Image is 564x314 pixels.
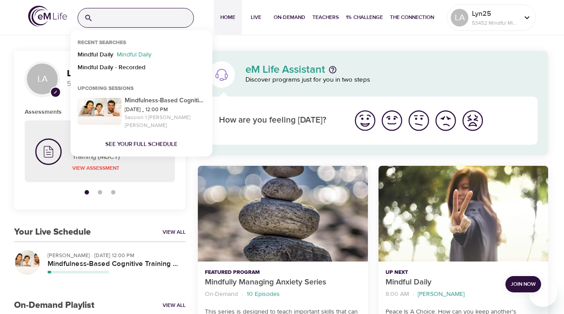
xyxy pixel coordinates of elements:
a: View All [163,302,186,309]
img: bad [434,108,458,133]
p: Mindful Daily - Recorded [78,63,145,76]
p: Session 1 · [PERSON_NAME] [PERSON_NAME] [125,113,205,129]
p: [PERSON_NAME] [418,290,464,299]
p: 10 Episodes [247,290,280,299]
p: Mindful Daily [78,50,113,63]
p: 53452 Mindful Minutes [67,79,175,89]
img: worst [460,108,485,133]
button: I'm feeling worst [459,107,486,134]
span: Home [217,13,238,22]
p: Lyn25 [472,8,519,19]
p: Mindfulness-Based Cognitive Training (MBCT) [125,96,205,105]
nav: breadcrumb [386,288,498,300]
span: Live [245,13,267,22]
span: Teachers [312,13,339,22]
button: I'm feeling ok [405,107,432,134]
iframe: Button to launch messaging window [529,279,557,307]
p: Featured Program [205,269,360,277]
img: updated%20MBCT%20hero%20image.jpeg [78,98,122,125]
p: eM Life Assistant [245,64,325,75]
img: logo [28,6,67,26]
p: [PERSON_NAME] · [DATE] 12:00 PM [48,251,178,259]
h5: Mindfulness-Based Cognitive Training (MBCT) [48,259,178,269]
p: View Assessment [72,164,164,172]
p: 8:00 AM [386,290,409,299]
button: See your full schedule [105,139,178,150]
div: LA [25,61,60,97]
button: Join Now [505,276,541,292]
img: eM Life Assistant [215,67,229,82]
h3: On-Demand Playlist [14,300,94,310]
p: 53452 Mindful Minutes [472,19,519,27]
input: Find programs, teachers, etc... [96,8,193,27]
p: [DATE] ¸ 12:00 PM [125,105,205,113]
span: On-Demand [274,13,305,22]
img: good [380,108,404,133]
p: Up Next [386,269,498,277]
h3: Lyn25 [67,69,175,79]
button: I'm feeling good [378,107,405,134]
p: On-Demand [205,290,238,299]
p: Mindful Daily [113,50,155,63]
button: I'm feeling bad [432,107,459,134]
p: Mindful Daily [386,277,498,288]
div: LA [451,9,468,26]
a: View All [163,228,186,236]
button: Mindfully Managing Anxiety Series [198,166,367,262]
li: · [412,288,414,300]
img: great [353,108,377,133]
li: · [241,288,243,300]
p: Mindfully Managing Anxiety Series [205,277,360,288]
div: Upcoming Sessions [70,85,141,96]
p: How are you feeling [DATE]? [219,114,341,127]
span: Join Now [511,280,536,289]
button: Mindful Daily [378,166,548,262]
p: Discover programs just for you in two steps [245,75,538,85]
nav: breadcrumb [205,288,360,300]
span: 1% Challenge [346,13,383,22]
h6: Assessments [25,107,62,117]
button: I'm feeling great [352,107,378,134]
img: ok [407,108,431,133]
div: Recent Searches [70,39,133,50]
span: The Connection [390,13,434,22]
h3: Your Live Schedule [14,227,91,237]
